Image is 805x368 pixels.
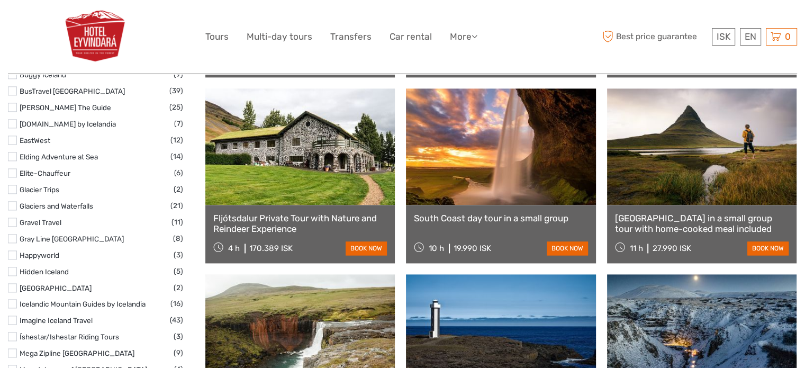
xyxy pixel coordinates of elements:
[20,103,111,112] a: [PERSON_NAME] The Guide
[20,235,124,243] a: Gray Line [GEOGRAPHIC_DATA]
[174,330,183,343] span: (3)
[170,150,183,163] span: (14)
[213,213,387,235] a: Fljótsdalur Private Tour with Nature and Reindeer Experience
[20,70,66,79] a: Buggy Iceland
[20,333,119,341] a: Íshestar/Ishestar Riding Tours
[228,244,240,253] span: 4 h
[174,347,183,359] span: (9)
[20,284,92,292] a: [GEOGRAPHIC_DATA]
[174,68,183,80] span: (9)
[170,298,183,310] span: (16)
[20,316,93,325] a: Imagine Iceland Travel
[20,251,59,259] a: Happyworld
[20,120,116,128] a: [DOMAIN_NAME] by Icelandia
[15,19,120,27] p: We're away right now. Please check back later!
[170,200,183,212] span: (21)
[629,244,643,253] span: 11 h
[20,349,134,357] a: Mega Zipline [GEOGRAPHIC_DATA]
[450,29,477,44] a: More
[20,185,59,194] a: Glacier Trips
[174,183,183,195] span: (2)
[171,216,183,228] span: (11)
[454,244,491,253] div: 19.990 ISK
[615,213,789,235] a: [GEOGRAPHIC_DATA] in a small group tour with home-cooked meal included
[169,101,183,113] span: (25)
[652,244,691,253] div: 27.990 ISK
[783,31,792,42] span: 0
[740,28,761,46] div: EN
[330,29,372,44] a: Transfers
[64,8,128,66] img: 894-1272cc85-99bd-49c3-9e45-597c3d612c3c_logo_big.jpg
[429,244,444,253] span: 10 h
[247,29,312,44] a: Multi-day tours
[174,249,183,261] span: (3)
[20,267,69,276] a: Hidden Iceland
[346,241,387,255] a: book now
[547,241,588,255] a: book now
[173,232,183,245] span: (8)
[717,31,730,42] span: ISK
[390,29,432,44] a: Car rental
[170,134,183,146] span: (12)
[170,314,183,326] span: (43)
[174,265,183,277] span: (5)
[174,282,183,294] span: (2)
[20,136,50,145] a: EastWest
[20,300,146,308] a: Icelandic Mountain Guides by Icelandia
[122,16,134,29] button: Open LiveChat chat widget
[174,167,183,179] span: (6)
[414,213,587,223] a: South Coast day tour in a small group
[20,202,93,210] a: Glaciers and Waterfalls
[20,218,61,227] a: Gravel Travel
[169,85,183,97] span: (39)
[20,87,125,95] a: BusTravel [GEOGRAPHIC_DATA]
[205,29,229,44] a: Tours
[20,169,70,177] a: Elite-Chauffeur
[600,28,709,46] span: Best price guarantee
[20,152,98,161] a: Elding Adventure at Sea
[747,241,789,255] a: book now
[249,244,293,253] div: 170.389 ISK
[174,118,183,130] span: (7)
